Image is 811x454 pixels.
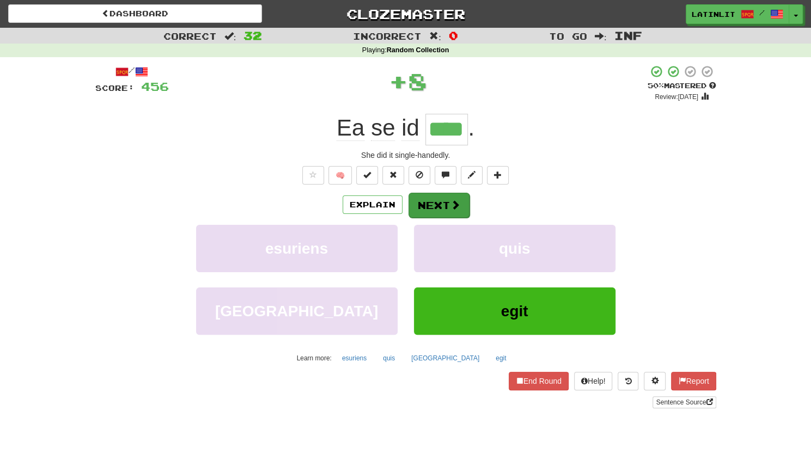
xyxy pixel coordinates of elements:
[429,32,441,41] span: :
[387,46,449,54] strong: Random Collection
[509,372,569,390] button: End Round
[648,81,664,90] span: 50 %
[414,225,615,272] button: quis
[336,350,373,366] button: esuriens
[389,65,408,97] span: +
[499,240,530,257] span: quis
[265,240,328,257] span: esuriens
[618,372,638,390] button: Round history (alt+y)
[405,350,485,366] button: [GEOGRAPHIC_DATA]
[408,166,430,185] button: Ignore sentence (alt+i)
[302,166,324,185] button: Favorite sentence (alt+f)
[196,225,398,272] button: esuriens
[377,350,401,366] button: quis
[353,30,422,41] span: Incorrect
[224,32,236,41] span: :
[435,166,456,185] button: Discuss sentence (alt+u)
[382,166,404,185] button: Reset to 0% Mastered (alt+r)
[401,115,419,141] span: id
[95,65,169,78] div: /
[278,4,532,23] a: Clozemaster
[343,195,403,214] button: Explain
[328,166,352,185] button: 🧠
[490,350,512,366] button: egit
[549,30,587,41] span: To go
[449,29,458,42] span: 0
[501,303,528,320] span: egit
[243,29,262,42] span: 32
[574,372,613,390] button: Help!
[487,166,509,185] button: Add to collection (alt+a)
[671,372,716,390] button: Report
[461,166,483,185] button: Edit sentence (alt+d)
[163,30,217,41] span: Correct
[655,93,698,101] small: Review: [DATE]
[337,115,364,141] span: Ea
[95,150,716,161] div: She did it single-handedly.
[414,287,615,335] button: egit
[595,32,607,41] span: :
[468,115,474,140] span: .
[648,81,716,91] div: Mastered
[653,396,716,408] a: Sentence Source
[692,9,735,19] span: latinlit
[686,4,789,24] a: latinlit /
[95,83,135,93] span: Score:
[614,29,642,42] span: Inf
[8,4,262,23] a: Dashboard
[215,303,378,320] span: [GEOGRAPHIC_DATA]
[196,287,398,335] button: [GEOGRAPHIC_DATA]
[408,68,427,95] span: 8
[141,79,169,93] span: 456
[297,354,332,362] small: Learn more:
[356,166,378,185] button: Set this sentence to 100% Mastered (alt+m)
[759,9,765,16] span: /
[371,115,395,141] span: se
[408,193,469,218] button: Next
